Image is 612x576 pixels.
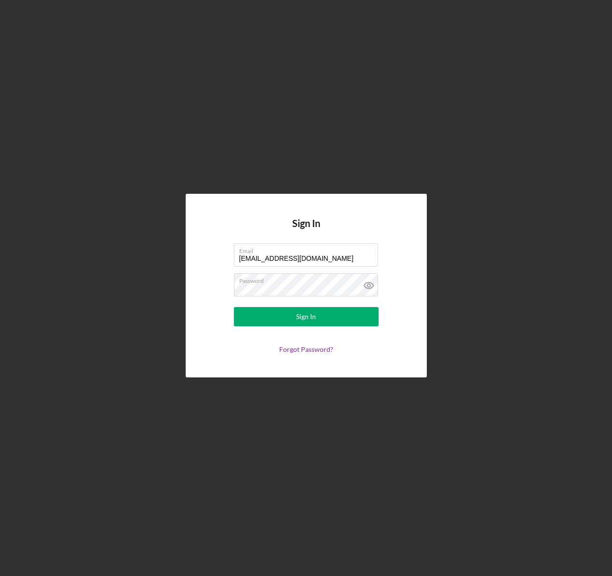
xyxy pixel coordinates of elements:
[292,218,320,243] h4: Sign In
[239,274,378,284] label: Password
[239,244,378,255] label: Email
[279,345,333,353] a: Forgot Password?
[234,307,379,326] button: Sign In
[296,307,316,326] div: Sign In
